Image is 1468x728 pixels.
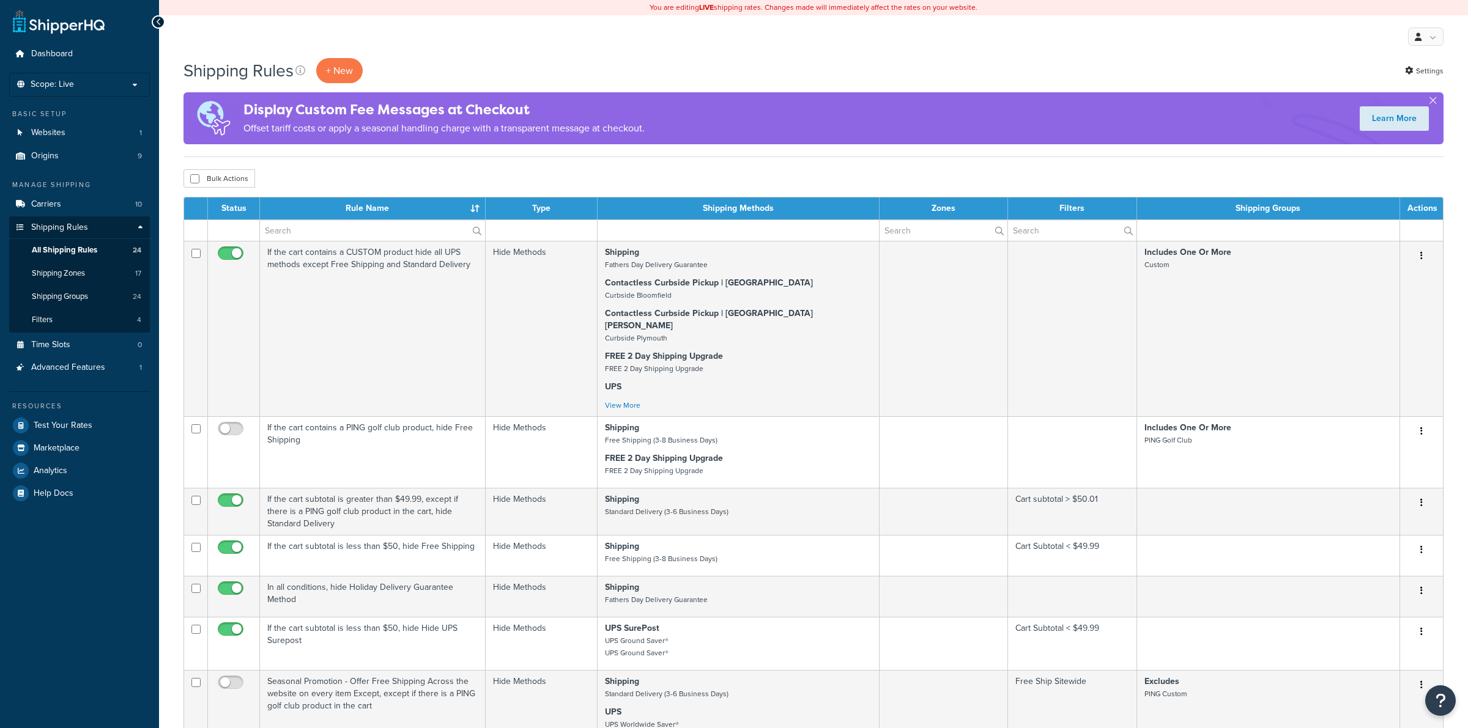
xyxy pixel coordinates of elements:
a: Time Slots 0 [9,334,150,356]
a: Dashboard [9,43,150,65]
a: Settings [1405,62,1444,79]
th: Filters [1008,197,1137,219]
td: If the cart subtotal is less than $50, hide Hide UPS Surepost [260,617,486,670]
li: Help Docs [9,482,150,504]
span: 10 [135,199,142,210]
td: Hide Methods [486,241,598,416]
small: Curbside Plymouth [605,333,667,344]
td: If the cart contains a CUSTOM product hide all UPS methods except Free Shipping and Standard Deli... [260,241,486,416]
strong: Shipping [605,246,639,259]
span: Origins [31,151,59,161]
button: Open Resource Center [1425,685,1456,716]
strong: UPS [605,705,621,718]
span: 1 [139,362,142,373]
td: If the cart subtotal is greater than $49.99, except if there is a PING golf club product in the c... [260,488,486,535]
h4: Display Custom Fee Messages at Checkout [243,100,645,120]
a: Marketplace [9,437,150,459]
strong: FREE 2 Day Shipping Upgrade [605,350,723,362]
td: In all conditions, hide Holiday Delivery Guarantee Method [260,576,486,617]
li: Test Your Rates [9,414,150,436]
div: Manage Shipping [9,180,150,190]
a: All Shipping Rules 24 [9,239,150,262]
a: Shipping Zones 17 [9,262,150,285]
span: Dashboard [31,49,73,59]
small: Fathers Day Delivery Guarantee [605,594,708,605]
span: Shipping Zones [32,268,85,279]
button: Bulk Actions [183,169,255,188]
td: Cart subtotal > $50.01 [1008,488,1137,535]
a: View More [605,400,640,411]
span: 24 [133,292,141,302]
strong: Includes One Or More [1144,246,1231,259]
span: Shipping Groups [32,292,88,302]
small: UPS Ground Saver® UPS Ground Saver® [605,635,669,658]
span: Marketplace [34,443,80,454]
a: Analytics [9,460,150,482]
span: 0 [138,340,142,350]
a: Origins 9 [9,145,150,167]
li: Websites [9,122,150,144]
li: Time Slots [9,334,150,356]
td: Cart Subtotal < $49.99 [1008,535,1137,576]
a: Shipping Groups 24 [9,285,150,308]
td: Hide Methods [486,416,598,488]
small: PING Custom [1144,688,1187,699]
small: Free Shipping (3-8 Business Days) [605,553,717,564]
li: All Shipping Rules [9,239,150,262]
span: Advanced Features [31,362,105,373]
span: Carriers [31,199,61,210]
a: Carriers 10 [9,193,150,216]
td: Hide Methods [486,535,598,576]
td: Hide Methods [486,576,598,617]
span: Test Your Rates [34,421,92,431]
strong: Includes One Or More [1144,421,1231,434]
th: Rule Name : activate to sort column ascending [260,197,486,219]
small: FREE 2 Day Shipping Upgrade [605,465,703,476]
input: Search [260,220,485,241]
img: duties-banner-06bc72dcb5fe05cb3f9472aba00be2ae8eb53ab6f0d8bb03d382ba314ac3c341.png [183,92,243,144]
span: All Shipping Rules [32,245,97,256]
strong: FREE 2 Day Shipping Upgrade [605,452,723,465]
small: FREE 2 Day Shipping Upgrade [605,363,703,374]
li: Shipping Zones [9,262,150,285]
a: Websites 1 [9,122,150,144]
small: Curbside Bloomfield [605,290,672,301]
small: Standard Delivery (3-6 Business Days) [605,688,728,699]
td: Hide Methods [486,617,598,670]
h1: Shipping Rules [183,59,294,83]
small: Fathers Day Delivery Guarantee [605,259,708,270]
span: Help Docs [34,488,73,499]
small: Custom [1144,259,1170,270]
li: Shipping Groups [9,285,150,308]
strong: Shipping [605,540,639,553]
span: Shipping Rules [31,222,88,233]
a: Advanced Features 1 [9,356,150,379]
input: Search [1008,220,1136,241]
td: Cart Subtotal < $49.99 [1008,617,1137,670]
th: Zones [880,197,1008,219]
span: Websites [31,128,65,138]
input: Search [880,220,1007,241]
a: ShipperHQ Home [13,9,105,34]
strong: UPS [605,380,621,393]
th: Shipping Groups [1137,197,1400,219]
small: PING Golf Club [1144,435,1192,446]
li: Carriers [9,193,150,216]
strong: Contactless Curbside Pickup | [GEOGRAPHIC_DATA] [605,276,813,289]
a: Learn More [1360,106,1429,131]
li: Advanced Features [9,356,150,379]
span: Analytics [34,466,67,476]
span: 4 [137,315,141,325]
span: 24 [133,245,141,256]
th: Shipping Methods [598,197,880,219]
p: + New [316,58,363,83]
a: Filters 4 [9,309,150,331]
strong: UPS SurePost [605,622,659,634]
li: Shipping Rules [9,216,150,333]
th: Type [486,197,598,219]
span: Filters [32,315,53,325]
td: If the cart subtotal is less than $50, hide Free Shipping [260,535,486,576]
